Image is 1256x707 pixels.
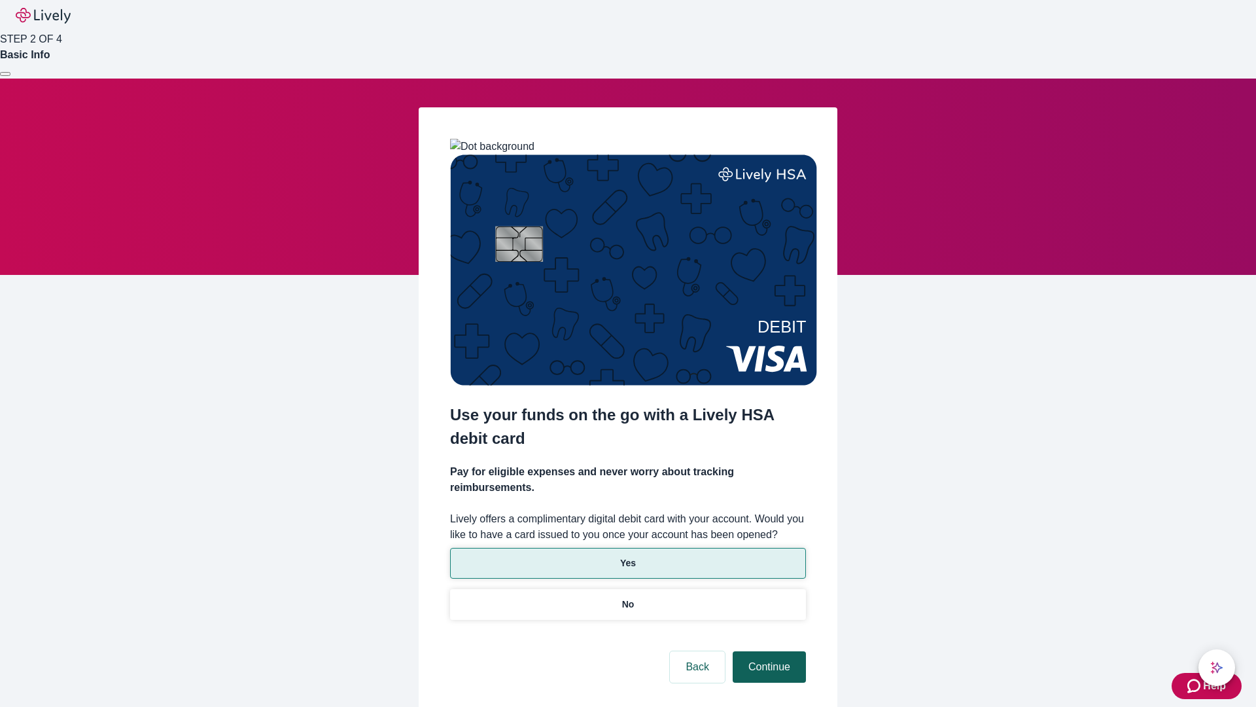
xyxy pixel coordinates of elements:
img: Debit card [450,154,817,386]
button: Yes [450,548,806,579]
h2: Use your funds on the go with a Lively HSA debit card [450,403,806,450]
span: Help [1203,678,1226,694]
svg: Zendesk support icon [1187,678,1203,694]
img: Lively [16,8,71,24]
p: No [622,598,635,611]
p: Yes [620,556,636,570]
button: chat [1198,649,1235,686]
button: Zendesk support iconHelp [1172,673,1242,699]
h4: Pay for eligible expenses and never worry about tracking reimbursements. [450,464,806,496]
button: Back [670,651,725,683]
svg: Lively AI Assistant [1210,661,1223,674]
button: Continue [733,651,806,683]
img: Dot background [450,139,534,154]
button: No [450,589,806,620]
label: Lively offers a complimentary digital debit card with your account. Would you like to have a card... [450,511,806,543]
